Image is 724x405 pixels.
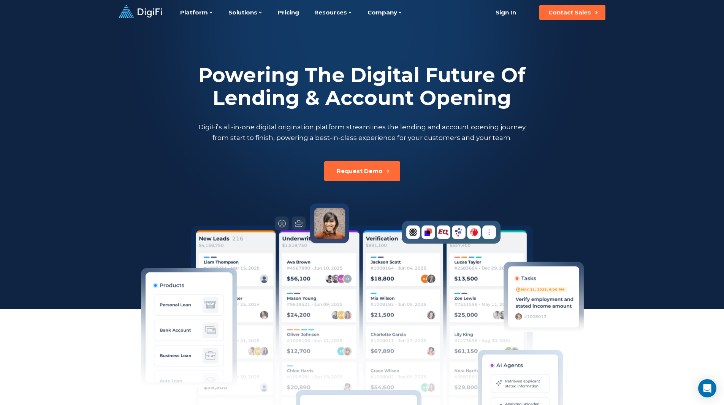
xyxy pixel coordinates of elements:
[197,122,528,143] p: DigiFi’s all-in-one digital origination platform streamlines the lending and account opening jour...
[539,5,605,20] button: Contact Sales
[197,64,528,110] h2: Powering The Digital Future Of Lending & Account Opening
[698,379,716,397] div: Open Intercom Messenger
[486,5,526,20] a: Sign In
[337,167,383,175] div: Request Demo
[548,9,591,16] div: Contact Sales
[324,161,400,181] button: Request Demo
